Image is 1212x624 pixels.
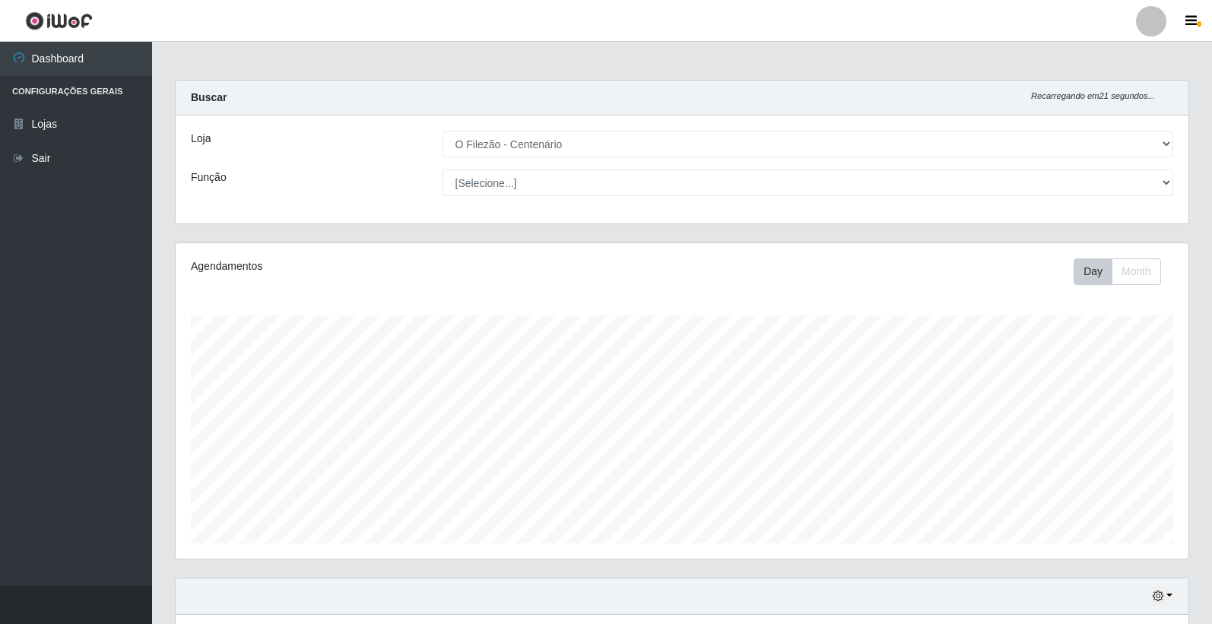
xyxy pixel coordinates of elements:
button: Day [1074,258,1112,285]
div: Toolbar with button groups [1074,258,1173,285]
div: First group [1074,258,1161,285]
img: CoreUI Logo [25,11,93,30]
button: Month [1112,258,1161,285]
label: Função [191,169,227,185]
label: Loja [191,131,211,147]
i: Recarregando em 21 segundos... [1031,91,1155,100]
strong: Buscar [191,91,227,103]
div: Agendamentos [191,258,587,274]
